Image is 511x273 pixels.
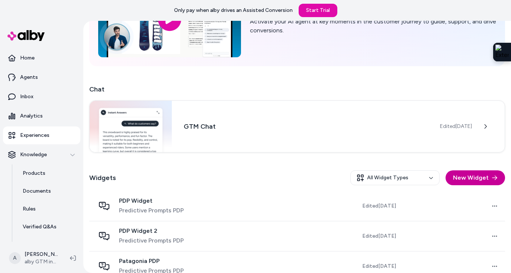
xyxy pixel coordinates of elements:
[15,236,80,254] a: Reviews
[3,49,80,67] a: Home
[119,197,184,205] span: PDP Widget
[20,151,47,158] p: Knowledge
[119,257,184,265] span: Patagonia PDP
[15,164,80,182] a: Products
[350,170,440,185] button: All Widget Types
[7,30,45,41] img: alby Logo
[119,206,184,215] span: Predictive Prompts PDP
[20,112,43,120] p: Analytics
[23,241,42,248] p: Reviews
[23,187,51,195] p: Documents
[23,205,36,213] p: Rules
[440,123,472,130] span: Edited [DATE]
[20,132,49,139] p: Experiences
[3,88,80,106] a: Inbox
[15,218,80,236] a: Verified Q&As
[20,54,35,62] p: Home
[25,251,58,258] p: [PERSON_NAME]
[362,202,396,210] span: Edited [DATE]
[9,252,21,264] span: A
[250,17,496,35] p: Activate your AI agent at key moments in the customer journey to guide, support, and drive conver...
[15,182,80,200] a: Documents
[23,170,45,177] p: Products
[174,7,293,14] p: Only pay when alby drives an Assisted Conversion
[89,173,116,183] h2: Widgets
[446,170,505,185] button: New Widget
[3,107,80,125] a: Analytics
[89,100,505,152] a: Chat widgetGTM ChatEdited[DATE]
[3,126,80,144] a: Experiences
[3,146,80,164] button: Knowledge
[119,227,184,235] span: PDP Widget 2
[4,246,64,270] button: A[PERSON_NAME]alby GTM internal
[90,101,172,152] img: Chat widget
[119,236,184,245] span: Predictive Prompts PDP
[89,84,505,94] h2: Chat
[3,68,80,86] a: Agents
[299,4,337,17] a: Start Trial
[495,45,509,60] img: Extension Icon
[184,121,428,132] h3: GTM Chat
[362,232,396,240] span: Edited [DATE]
[15,200,80,218] a: Rules
[23,223,57,231] p: Verified Q&As
[20,74,38,81] p: Agents
[362,263,396,270] span: Edited [DATE]
[25,258,58,266] span: alby GTM internal
[20,93,33,100] p: Inbox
